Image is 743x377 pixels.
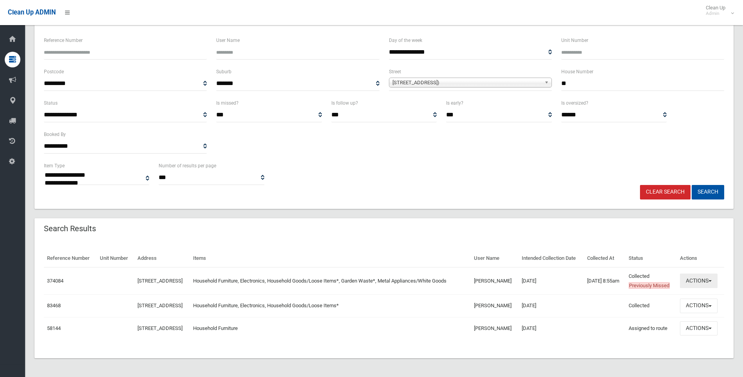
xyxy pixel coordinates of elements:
[137,278,183,284] a: [STREET_ADDRESS]
[190,294,471,317] td: Household Furniture, Electronics, Household Goods/Loose Items*
[389,67,401,76] label: Street
[137,303,183,308] a: [STREET_ADDRESS]
[44,161,65,170] label: Item Type
[44,36,83,45] label: Reference Number
[392,78,541,87] span: [STREET_ADDRESS])
[625,317,677,339] td: Assigned to route
[561,67,593,76] label: House Number
[519,317,584,339] td: [DATE]
[561,99,588,107] label: Is oversized?
[137,325,183,331] a: [STREET_ADDRESS]
[47,325,61,331] a: 58144
[680,274,718,288] button: Actions
[44,99,58,107] label: Status
[625,267,677,295] td: Collected
[584,250,625,267] th: Collected At
[680,299,718,313] button: Actions
[561,36,588,45] label: Unit Number
[692,185,724,199] button: Search
[625,250,677,267] th: Status
[677,250,724,267] th: Actions
[519,294,584,317] td: [DATE]
[216,99,239,107] label: Is missed?
[640,185,691,199] a: Clear Search
[331,99,358,107] label: Is follow up?
[519,267,584,295] td: [DATE]
[47,278,63,284] a: 374084
[190,267,471,295] td: Household Furniture, Electronics, Household Goods/Loose Items*, Garden Waste*, Metal Appliances/W...
[702,5,733,16] span: Clean Up
[629,282,670,289] span: Previously Missed
[389,36,422,45] label: Day of the week
[8,9,56,16] span: Clean Up ADMIN
[680,321,718,336] button: Actions
[471,294,518,317] td: [PERSON_NAME]
[190,250,471,267] th: Items
[584,267,625,295] td: [DATE] 8:55am
[44,130,66,139] label: Booked By
[471,267,518,295] td: [PERSON_NAME]
[706,11,725,16] small: Admin
[190,317,471,339] td: Household Furniture
[446,99,463,107] label: Is early?
[159,161,216,170] label: Number of results per page
[471,250,518,267] th: User Name
[519,250,584,267] th: Intended Collection Date
[625,294,677,317] td: Collected
[216,36,240,45] label: User Name
[216,67,231,76] label: Suburb
[47,303,61,308] a: 83468
[471,317,518,339] td: [PERSON_NAME]
[134,250,190,267] th: Address
[44,250,97,267] th: Reference Number
[97,250,134,267] th: Unit Number
[44,67,64,76] label: Postcode
[34,221,105,236] header: Search Results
